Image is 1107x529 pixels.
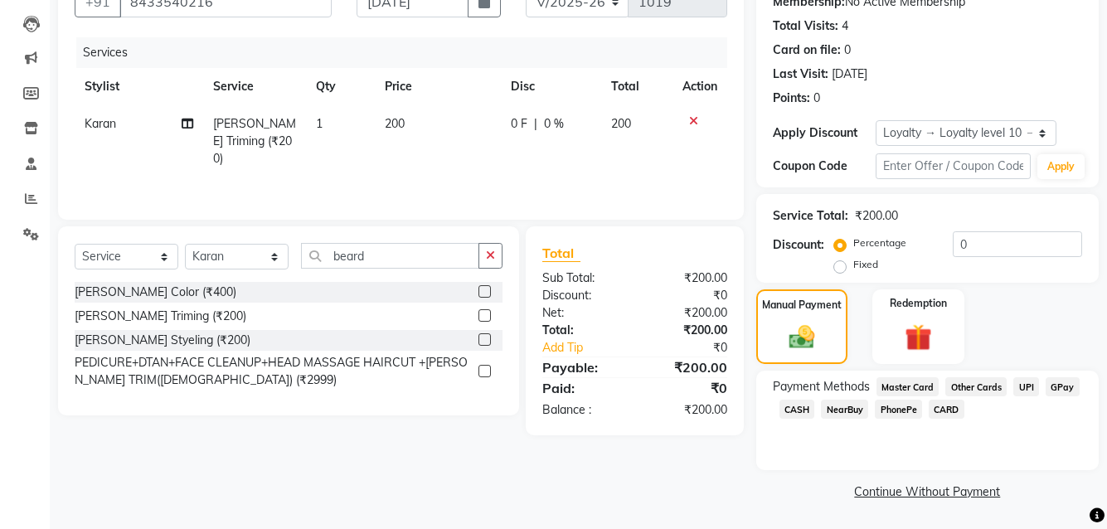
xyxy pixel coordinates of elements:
span: Other Cards [945,377,1007,396]
div: ₹200.00 [634,401,739,419]
label: Percentage [853,235,906,250]
div: Coupon Code [773,158,876,175]
span: 0 % [544,115,564,133]
span: | [534,115,537,133]
div: Sub Total: [530,269,634,287]
span: GPay [1046,377,1080,396]
div: Paid: [530,378,634,398]
div: [DATE] [832,66,867,83]
th: Qty [306,68,375,105]
span: [PERSON_NAME] Triming (₹200) [213,116,296,166]
div: 4 [842,17,848,35]
input: Enter Offer / Coupon Code [876,153,1031,179]
div: ₹0 [652,339,739,357]
div: Discount: [530,287,634,304]
span: 0 F [511,115,527,133]
span: Total [542,245,580,262]
button: Apply [1037,154,1085,179]
span: PhonePe [875,400,922,419]
span: 200 [385,116,405,131]
div: Points: [773,90,810,107]
div: ₹0 [634,287,739,304]
span: CASH [779,400,815,419]
span: Karan [85,116,116,131]
div: ₹200.00 [634,322,739,339]
span: CARD [929,400,964,419]
span: 200 [611,116,631,131]
div: Total Visits: [773,17,838,35]
th: Price [375,68,501,105]
th: Stylist [75,68,203,105]
div: Card on file: [773,41,841,59]
th: Total [601,68,672,105]
div: Discount: [773,236,824,254]
span: Master Card [876,377,939,396]
div: Balance : [530,401,634,419]
a: Add Tip [530,339,652,357]
div: ₹200.00 [634,304,739,322]
th: Action [672,68,727,105]
div: [PERSON_NAME] Color (₹400) [75,284,236,301]
label: Redemption [890,296,947,311]
div: ₹200.00 [855,207,898,225]
span: 1 [316,116,323,131]
th: Disc [501,68,601,105]
a: Continue Without Payment [760,483,1095,501]
div: 0 [813,90,820,107]
th: Service [203,68,306,105]
label: Manual Payment [762,298,842,313]
div: Payable: [530,357,634,377]
span: NearBuy [821,400,868,419]
div: ₹200.00 [634,357,739,377]
div: [PERSON_NAME] Triming (₹200) [75,308,246,325]
div: ₹200.00 [634,269,739,287]
span: UPI [1013,377,1039,396]
div: PEDICURE+DTAN+FACE CLEANUP+HEAD MASSAGE HAIRCUT +[PERSON_NAME] TRIM([DEMOGRAPHIC_DATA]) (₹2999) [75,354,472,389]
div: ₹0 [634,378,739,398]
div: Apply Discount [773,124,876,142]
input: Search or Scan [301,243,479,269]
div: [PERSON_NAME] Styeling (₹200) [75,332,250,349]
span: Payment Methods [773,378,870,396]
div: Service Total: [773,207,848,225]
img: _cash.svg [781,323,823,352]
img: _gift.svg [896,321,940,355]
div: Services [76,37,740,68]
div: 0 [844,41,851,59]
label: Fixed [853,257,878,272]
div: Total: [530,322,634,339]
div: Net: [530,304,634,322]
div: Last Visit: [773,66,828,83]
